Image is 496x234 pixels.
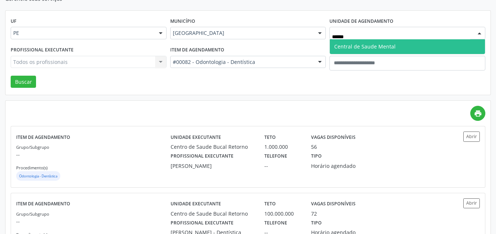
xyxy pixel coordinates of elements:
span: PE [13,29,151,37]
div: Horário agendado [311,162,371,170]
label: Vagas disponíveis [311,132,356,143]
label: Teto [264,198,276,210]
div: [PERSON_NAME] [171,162,254,170]
small: Grupo/Subgrupo [16,144,49,150]
label: Unidade executante [171,132,221,143]
label: Telefone [264,217,287,229]
p: -- [16,217,171,225]
label: Profissional executante [171,151,233,162]
label: Tipo [311,151,322,162]
div: 56 [311,143,317,151]
div: Centro de Saude Bucal Retorno [171,210,254,217]
label: Unidade executante [171,198,221,210]
div: 100.000.000 [264,210,301,217]
p: -- [16,151,171,158]
small: Grupo/Subgrupo [16,211,49,217]
div: 1.000.000 [264,143,301,151]
small: Procedimento(s) [16,165,47,170]
label: Item de agendamento [170,44,224,56]
label: UF [11,16,17,27]
i: print [474,109,482,118]
small: Odontologia - Dentística [19,174,57,179]
div: -- [264,162,301,170]
label: Município [170,16,195,27]
label: Telefone [264,151,287,162]
button: Abrir [463,132,480,141]
label: Item de agendamento [16,132,70,143]
span: Central de Saude Mental [334,43,396,50]
label: Teto [264,132,276,143]
label: Item de agendamento [16,198,70,210]
label: Unidade de agendamento [329,16,393,27]
button: Buscar [11,76,36,88]
span: #00082 - Odontologia - Dentística [173,58,311,66]
div: Centro de Saude Bucal Retorno [171,143,254,151]
label: Profissional executante [171,217,233,229]
label: Tipo [311,217,322,229]
label: Profissional executante [11,44,74,56]
span: [GEOGRAPHIC_DATA] [173,29,311,37]
div: 72 [311,210,317,217]
a: print [470,106,485,121]
button: Abrir [463,198,480,208]
label: Vagas disponíveis [311,198,356,210]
